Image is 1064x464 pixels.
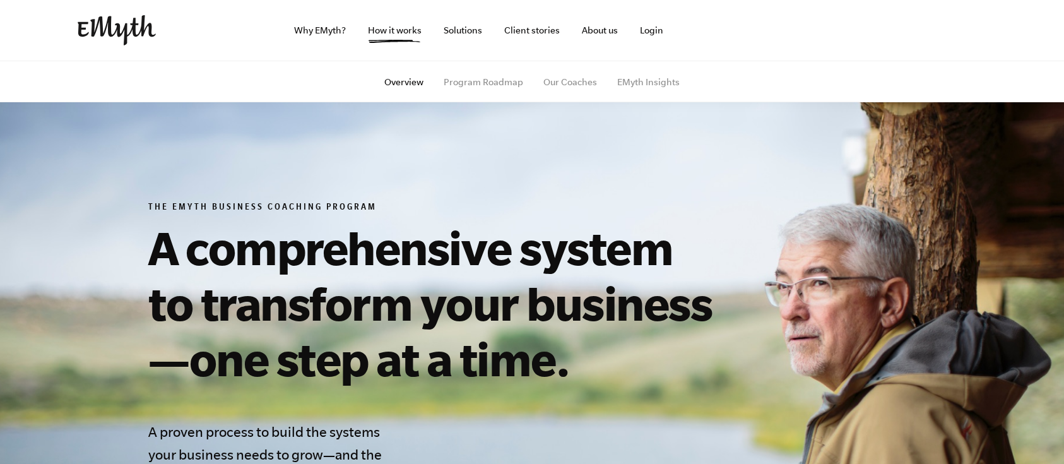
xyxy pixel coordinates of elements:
[444,77,523,87] a: Program Roadmap
[78,15,156,45] img: EMyth
[617,77,680,87] a: EMyth Insights
[384,77,423,87] a: Overview
[543,77,597,87] a: Our Coaches
[148,202,724,215] h6: The EMyth Business Coaching Program
[854,16,986,44] iframe: Embedded CTA
[148,220,724,386] h1: A comprehensive system to transform your business—one step at a time.
[715,16,848,44] iframe: Embedded CTA
[1001,403,1064,464] iframe: Chat Widget
[1001,403,1064,464] div: Widget de chat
